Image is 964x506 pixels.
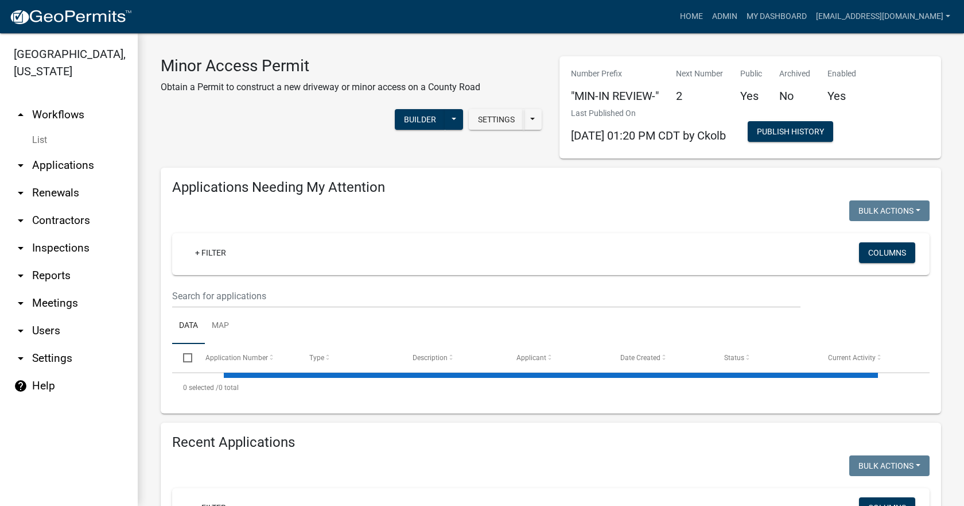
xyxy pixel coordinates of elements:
[183,384,219,392] span: 0 selected /
[724,354,744,362] span: Status
[740,89,762,103] h5: Yes
[675,6,708,28] a: Home
[205,354,268,362] span: Application Number
[748,121,833,142] button: Publish History
[172,344,194,372] datatable-header-cell: Select
[309,354,324,362] span: Type
[828,354,876,362] span: Current Activity
[172,434,930,451] h4: Recent Applications
[14,352,28,365] i: arrow_drop_down
[161,80,480,94] p: Obtain a Permit to construct a new driveway or minor access on a County Road
[14,214,28,227] i: arrow_drop_down
[205,308,236,345] a: Map
[609,344,713,372] datatable-header-cell: Date Created
[571,129,726,142] span: [DATE] 01:20 PM CDT by Ckolb
[14,324,28,338] i: arrow_drop_down
[172,373,930,402] div: 0 total
[571,107,726,119] p: Last Published On
[14,269,28,283] i: arrow_drop_down
[827,89,856,103] h5: Yes
[708,6,742,28] a: Admin
[395,109,445,130] button: Builder
[748,128,833,137] wm-modal-confirm: Workflow Publish History
[676,89,723,103] h5: 2
[172,284,800,308] input: Search for applications
[14,296,28,310] i: arrow_drop_down
[413,354,448,362] span: Description
[742,6,811,28] a: My Dashboard
[740,68,762,80] p: Public
[571,68,659,80] p: Number Prefix
[676,68,723,80] p: Next Number
[779,89,810,103] h5: No
[14,186,28,200] i: arrow_drop_down
[298,344,402,372] datatable-header-cell: Type
[14,159,28,172] i: arrow_drop_down
[172,179,930,196] h4: Applications Needing My Attention
[172,308,205,345] a: Data
[827,68,856,80] p: Enabled
[817,344,921,372] datatable-header-cell: Current Activity
[14,108,28,122] i: arrow_drop_up
[516,354,546,362] span: Applicant
[186,242,235,263] a: + Filter
[811,6,955,28] a: [EMAIL_ADDRESS][DOMAIN_NAME]
[571,89,659,103] h5: "MIN-IN REVIEW-"
[194,344,298,372] datatable-header-cell: Application Number
[849,455,930,476] button: Bulk Actions
[779,68,810,80] p: Archived
[859,242,915,263] button: Columns
[14,379,28,393] i: help
[849,200,930,221] button: Bulk Actions
[14,241,28,255] i: arrow_drop_down
[161,56,480,76] h3: Minor Access Permit
[469,109,524,130] button: Settings
[506,344,609,372] datatable-header-cell: Applicant
[713,344,817,372] datatable-header-cell: Status
[620,354,660,362] span: Date Created
[402,344,506,372] datatable-header-cell: Description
